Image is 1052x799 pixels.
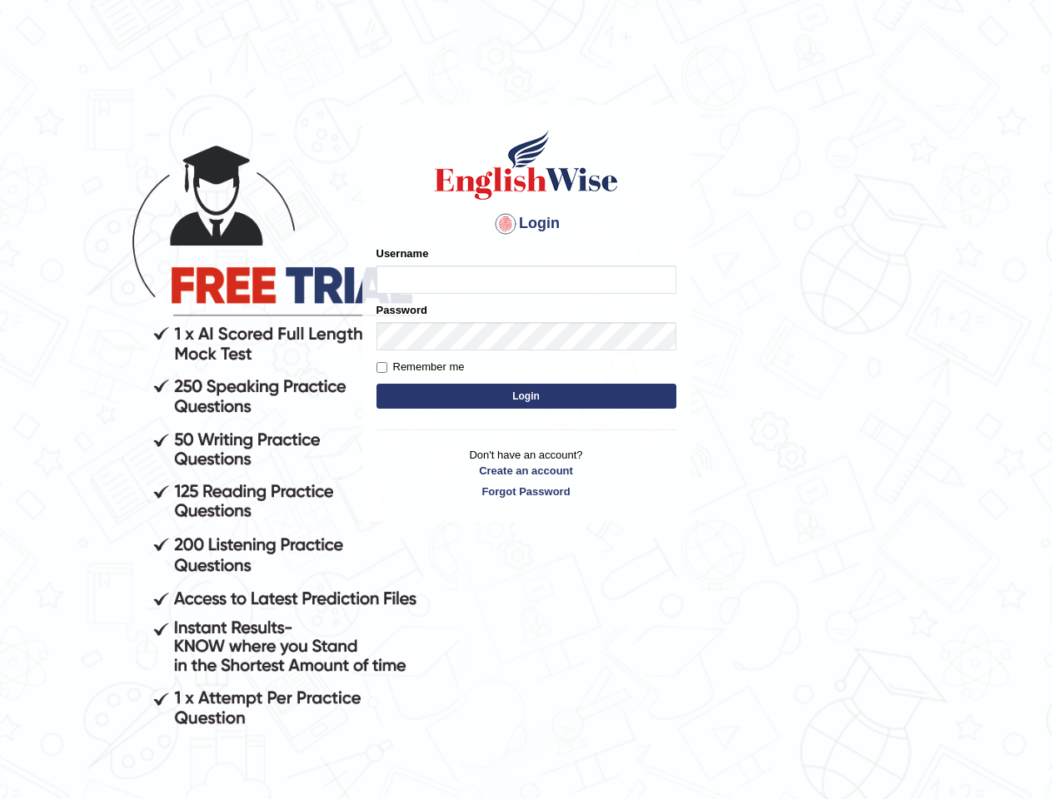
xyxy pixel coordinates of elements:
[376,362,387,373] input: Remember me
[376,302,427,318] label: Password
[376,211,676,237] h4: Login
[376,463,676,479] a: Create an account
[376,359,465,375] label: Remember me
[376,246,429,261] label: Username
[431,127,621,202] img: Logo of English Wise sign in for intelligent practice with AI
[376,384,676,409] button: Login
[376,447,676,499] p: Don't have an account?
[376,484,676,499] a: Forgot Password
